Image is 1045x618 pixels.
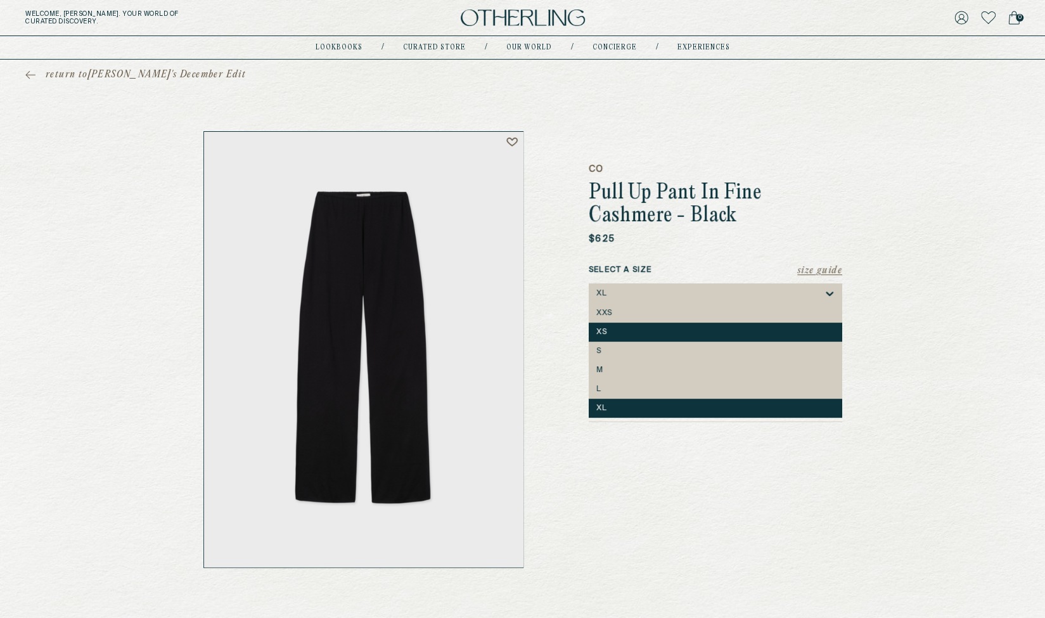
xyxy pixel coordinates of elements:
img: Pull Up Pant in Fine Cashmere - Black [204,132,523,567]
h5: Welcome, [PERSON_NAME] . Your world of curated discovery. [25,10,324,25]
div: L [596,385,835,394]
div: / [381,42,384,53]
span: 0 [1016,14,1023,22]
button: Size Guide [797,264,842,277]
div: / [571,42,574,53]
label: Select a Size [589,264,842,276]
a: experiences [677,44,730,51]
div: XS [596,328,835,337]
div: M [596,366,835,375]
div: / [485,42,487,53]
div: S [596,347,835,356]
div: XL [596,289,606,298]
a: concierge [593,44,637,51]
div: XXS [596,309,835,318]
h1: Pull Up Pant In Fine Cashmere - Black [589,182,842,228]
a: return to[PERSON_NAME]'s December Edit [25,68,246,81]
a: 0 [1008,9,1020,27]
p: $625 [589,233,615,245]
h5: CO [589,163,842,176]
div: XL [596,404,835,413]
img: logo [461,10,585,27]
a: Our world [506,44,552,51]
a: lookbooks [316,44,362,51]
a: Curated store [403,44,466,51]
span: return to [PERSON_NAME]'s December Edit [46,68,246,81]
div: / [656,42,658,53]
